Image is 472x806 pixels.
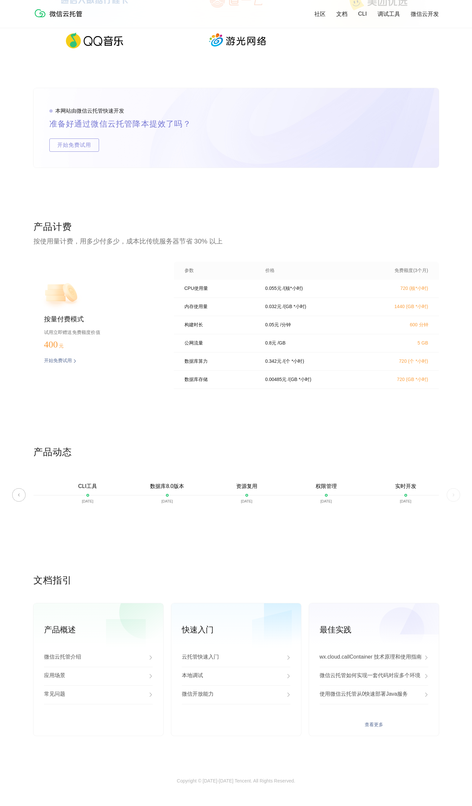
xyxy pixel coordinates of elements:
p: 使用微信云托管从0快速部署Java服务 [320,691,408,699]
p: 免费额度(3个月) [370,268,428,274]
a: 微信云托管 [33,15,86,21]
p: 开始免费试用 [44,358,72,364]
p: 实时开发 [395,483,416,490]
p: 本地调试 [182,672,203,680]
a: 使用微信云托管从0快速部署Java服务 [320,685,428,704]
p: 云托管快速入门 [182,654,219,662]
a: 常见问题 [44,685,153,704]
p: 0.342 元 [265,358,282,364]
p: 数据库算力 [184,358,256,364]
p: CLI工具 [78,483,97,490]
a: 社区 [314,10,326,18]
span: 开始免费试用 [50,138,99,152]
p: 权限管理 [316,483,337,490]
p: / (GB *小时) [288,377,311,383]
a: 查看更多 [182,722,290,728]
a: 查看更多 [44,722,153,728]
p: [DATE] [161,499,173,503]
a: wx.cloud.callContainer 技术原理和使用指南 [320,648,428,667]
p: 公网流量 [184,340,256,346]
span: 元 [59,344,64,349]
p: 720 (GB *小时) [370,377,428,383]
p: 数据库存储 [184,377,256,383]
p: 600 分钟 [370,322,428,328]
p: wx.cloud.callContainer 技术原理和使用指南 [320,654,422,662]
p: [DATE] [320,499,332,503]
a: 云托管快速入门 [182,648,290,667]
p: / (GB *小时) [283,304,306,310]
p: 数据库8.0版本 [150,483,184,490]
p: 最佳实践 [320,624,439,635]
p: 微信云托管如何实现一套代码对应多个环境 [320,672,420,680]
a: 应用场景 [44,667,153,685]
p: / GB [278,340,286,346]
p: 本网站由微信云托管快速开发 [55,108,124,115]
p: 参数 [184,268,256,274]
p: 文档指引 [33,574,439,587]
p: / 分钟 [280,322,291,328]
p: CPU使用量 [184,286,256,292]
p: 0.055 元 [265,286,282,292]
p: 微信开放能力 [182,691,214,699]
p: 720 (核*小时) [370,286,428,292]
p: 5 GB [370,340,428,346]
a: 查看更多 [320,722,428,728]
a: 微信开放能力 [182,685,290,704]
a: 文档 [336,10,347,18]
a: 微信云开发 [411,10,439,18]
a: CLI [358,11,367,17]
p: 价格 [265,268,275,274]
p: 0.8 元 [265,340,276,346]
p: 400 [44,339,77,350]
p: 1440 (GB *小时) [370,304,428,310]
p: 产品动态 [33,446,439,459]
p: 内存使用量 [184,304,256,310]
p: [DATE] [241,499,252,503]
p: 720 (个 *小时) [370,358,428,364]
p: 资源复用 [236,483,257,490]
p: 试用立即赠送免费额度价值 [44,328,153,337]
p: / (个 *小时) [283,358,304,364]
a: 调试工具 [378,10,400,18]
p: [DATE] [400,499,411,503]
p: 应用场景 [44,672,65,680]
p: 按使用量计费，用多少付多少，成本比传统服务器节省 30% 以上 [33,237,439,246]
a: 微信云托管介绍 [44,648,153,667]
p: / (核*小时) [283,286,303,292]
img: 微信云托管 [33,7,86,20]
a: 本地调试 [182,667,290,685]
p: 快速入门 [182,624,301,635]
p: 0.00485 元 [265,377,287,383]
p: 微信云托管介绍 [44,654,81,662]
p: 构建时长 [184,322,256,328]
p: Copyright © [DATE]-[DATE] Tencent. All Rights Reserved. [177,778,295,785]
p: 产品概述 [44,624,163,635]
p: 0.05 元 [265,322,279,328]
a: 微信云托管如何实现一套代码对应多个环境 [320,667,428,685]
p: 产品计费 [33,221,439,234]
p: 常见问题 [44,691,65,699]
p: 准备好通过微信云托管降本提效了吗？ [49,117,207,131]
p: 0.032 元 [265,304,282,310]
p: [DATE] [82,499,93,503]
p: 按量付费模式 [44,315,153,324]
